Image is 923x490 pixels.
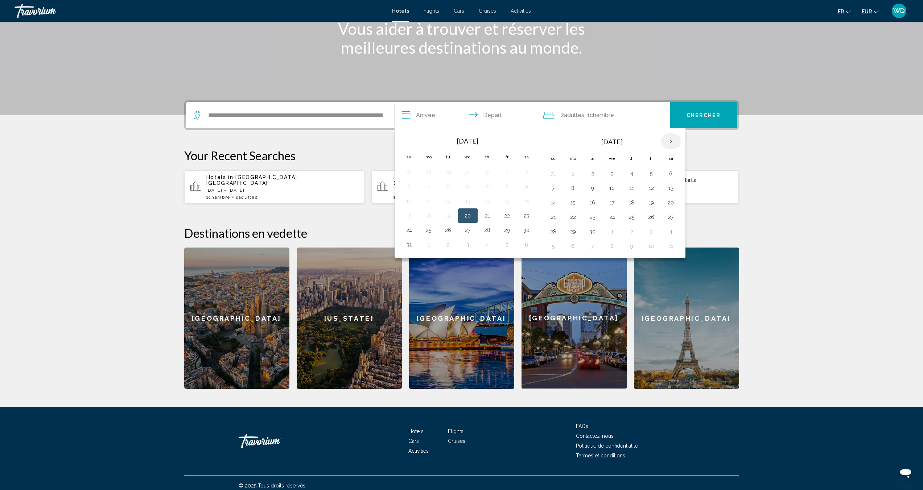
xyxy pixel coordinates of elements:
button: Day 17 [403,211,415,221]
button: Day 27 [665,212,677,222]
h2: Destinations en vedette [184,226,739,240]
span: Cruises [479,8,496,14]
button: Day 18 [626,198,638,208]
button: Change language [838,6,851,17]
button: Day 27 [462,225,474,235]
button: Day 7 [482,182,493,192]
button: Day 25 [626,212,638,222]
span: fr [838,9,844,14]
a: [GEOGRAPHIC_DATA] [522,248,627,389]
button: Next month [661,133,681,150]
button: Day 11 [665,241,677,251]
button: Day 29 [442,167,454,177]
div: [GEOGRAPHIC_DATA] [184,248,289,389]
span: EUR [862,9,872,14]
button: Day 10 [403,196,415,206]
button: Day 3 [606,169,618,179]
button: Day 4 [423,182,434,192]
button: Day 21 [482,211,493,221]
h1: Vous aider à trouver et réserver les meilleures destinations au monde. [326,19,598,57]
button: Day 11 [423,196,434,206]
span: [PERSON_NAME], [GEOGRAPHIC_DATA] (BOB) [393,174,536,186]
button: Day 20 [462,211,474,221]
span: Hotels in [206,174,234,180]
button: Day 31 [482,167,493,177]
a: Travorium [239,430,311,452]
button: Hotels in [PERSON_NAME], [GEOGRAPHIC_DATA] (BOB)[DATE] - [DATE]1Chambre2Adultes [371,170,552,204]
span: WD [893,7,905,14]
button: Check in and out dates [395,102,536,128]
a: Termes et conditions [576,453,625,458]
button: Day 13 [462,196,474,206]
th: [DATE] [419,133,517,149]
button: Day 2 [521,167,532,177]
p: Your Recent Searches [184,148,739,163]
button: User Menu [890,3,908,18]
a: [GEOGRAPHIC_DATA] [409,248,514,389]
button: Day 31 [403,240,415,250]
button: Day 5 [501,240,513,250]
button: Day 30 [462,167,474,177]
button: Hotels in [GEOGRAPHIC_DATA], [GEOGRAPHIC_DATA][DATE] - [DATE]1Chambre2Adultes [184,170,364,204]
button: Day 16 [521,196,532,206]
button: Day 20 [665,198,677,208]
button: Day 4 [665,227,677,237]
button: Day 2 [626,227,638,237]
button: Day 5 [548,241,559,251]
button: Day 7 [587,241,598,251]
a: Contactez-nous [576,433,614,439]
button: Day 28 [548,227,559,237]
a: FAQs [576,423,588,429]
span: , 1 [584,110,614,120]
button: Day 3 [403,182,415,192]
a: [GEOGRAPHIC_DATA] [634,248,739,389]
button: Day 28 [482,225,493,235]
span: Activities [511,8,531,14]
button: Day 23 [587,212,598,222]
button: Day 2 [587,169,598,179]
p: [DATE] - [DATE] [206,188,359,193]
a: Flights [424,8,439,14]
a: Cruises [448,438,465,444]
button: Day 16 [587,198,598,208]
span: [GEOGRAPHIC_DATA], [GEOGRAPHIC_DATA] [206,174,299,186]
button: Day 14 [548,198,559,208]
button: Day 29 [567,227,579,237]
button: Day 3 [646,227,657,237]
button: Day 5 [442,182,454,192]
iframe: Bouton de lancement de la fenêtre de messagerie [894,461,917,484]
button: Day 22 [501,211,513,221]
button: Day 10 [606,183,618,193]
a: Travorium [15,4,385,18]
span: Hotels in [393,174,421,180]
span: Chambre [209,195,230,200]
span: Activities [408,448,429,454]
button: Day 7 [548,183,559,193]
button: Day 28 [423,167,434,177]
button: Day 15 [567,198,579,208]
button: Day 13 [665,183,677,193]
button: Day 4 [482,240,493,250]
button: Day 6 [521,240,532,250]
div: [US_STATE] [297,248,402,389]
a: Flights [448,428,463,434]
a: Cars [408,438,419,444]
span: Chercher [687,113,721,119]
button: Day 2 [442,240,454,250]
span: 2 [561,110,584,120]
button: Day 6 [567,241,579,251]
button: Day 1 [567,169,579,179]
span: Chambre [590,112,614,119]
p: [DATE] - [DATE] [393,188,546,193]
button: Day 26 [442,225,454,235]
button: Day 10 [646,241,657,251]
span: 1 [206,195,230,200]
